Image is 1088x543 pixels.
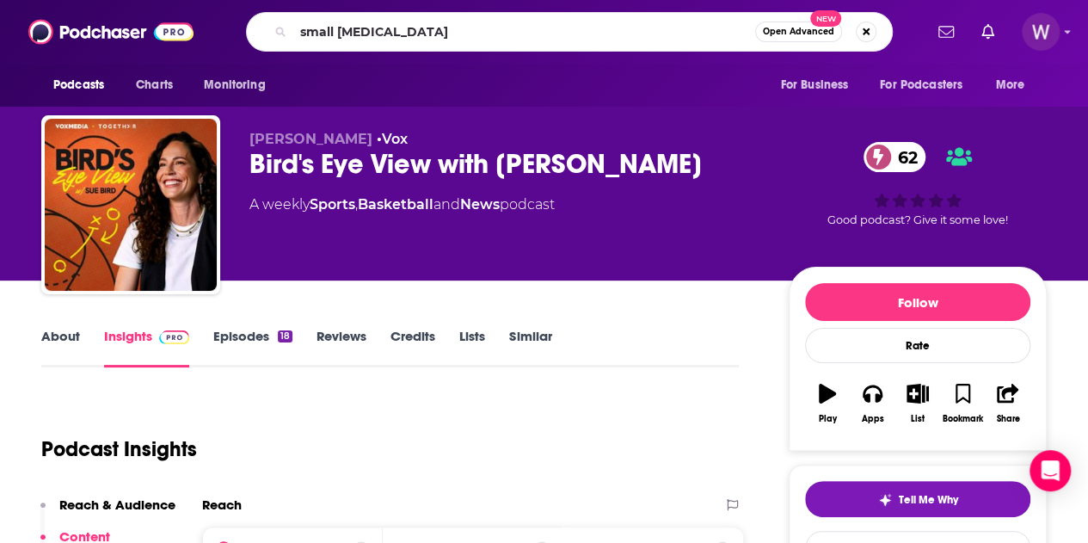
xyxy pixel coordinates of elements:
span: For Business [780,73,848,97]
span: Logged in as williammwhite [1022,13,1060,51]
div: 18 [278,330,292,342]
div: Open Intercom Messenger [1030,450,1071,491]
span: • [377,131,408,147]
span: 62 [881,142,926,172]
a: Reviews [317,328,366,367]
button: Bookmark [940,373,985,435]
a: Basketball [358,196,433,213]
a: Show notifications dropdown [974,17,1001,46]
span: For Podcasters [880,73,962,97]
span: , [355,196,358,213]
span: Tell Me Why [899,493,958,507]
a: About [41,328,80,367]
button: Open AdvancedNew [755,22,842,42]
a: Show notifications dropdown [931,17,961,46]
button: List [895,373,940,435]
img: Bird's Eye View with Sue Bird [45,119,217,291]
button: Share [986,373,1030,435]
div: Share [996,414,1019,424]
span: and [433,196,460,213]
img: tell me why sparkle [878,493,892,507]
span: Charts [136,73,173,97]
img: User Profile [1022,13,1060,51]
button: Show profile menu [1022,13,1060,51]
span: New [810,10,841,27]
div: A weekly podcast [249,194,555,215]
a: Sports [310,196,355,213]
button: open menu [41,69,126,102]
span: Podcasts [53,73,104,97]
img: Podchaser Pro [159,330,189,344]
span: Open Advanced [763,28,834,36]
div: Apps [862,414,884,424]
div: Rate [805,328,1030,363]
span: Monitoring [204,73,265,97]
button: Play [805,373,850,435]
a: Credits [390,328,435,367]
h2: Reach [202,497,242,513]
input: Search podcasts, credits, & more... [293,18,755,46]
span: Good podcast? Give it some love! [827,213,1008,226]
a: Vox [382,131,408,147]
p: Reach & Audience [59,497,175,513]
button: open menu [768,69,870,102]
span: More [996,73,1025,97]
button: open menu [984,69,1047,102]
span: [PERSON_NAME] [249,131,372,147]
a: InsightsPodchaser Pro [104,328,189,367]
img: Podchaser - Follow, Share and Rate Podcasts [28,15,194,48]
a: Charts [125,69,183,102]
a: Episodes18 [213,328,292,367]
button: Follow [805,283,1030,321]
a: News [460,196,500,213]
button: open menu [192,69,287,102]
div: List [911,414,925,424]
div: Bookmark [943,414,983,424]
button: open menu [869,69,987,102]
div: Search podcasts, credits, & more... [246,12,893,52]
button: Apps [850,373,894,435]
a: Similar [509,328,551,367]
button: Reach & Audience [40,497,175,528]
h1: Podcast Insights [41,436,197,462]
div: Play [819,414,837,424]
div: 62Good podcast? Give it some love! [789,131,1047,238]
a: Lists [459,328,485,367]
a: 62 [864,142,926,172]
button: tell me why sparkleTell Me Why [805,481,1030,517]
